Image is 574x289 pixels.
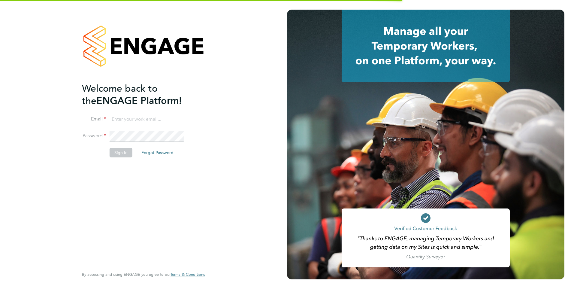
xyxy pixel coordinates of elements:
label: Password [82,133,106,139]
button: Forgot Password [137,148,178,157]
span: Welcome back to the [82,83,158,107]
h2: ENGAGE Platform! [82,82,199,107]
label: Email [82,116,106,122]
button: Sign In [110,148,132,157]
span: By accessing and using ENGAGE you agree to our [82,272,205,277]
a: Terms & Conditions [171,272,205,277]
input: Enter your work email... [110,114,184,125]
